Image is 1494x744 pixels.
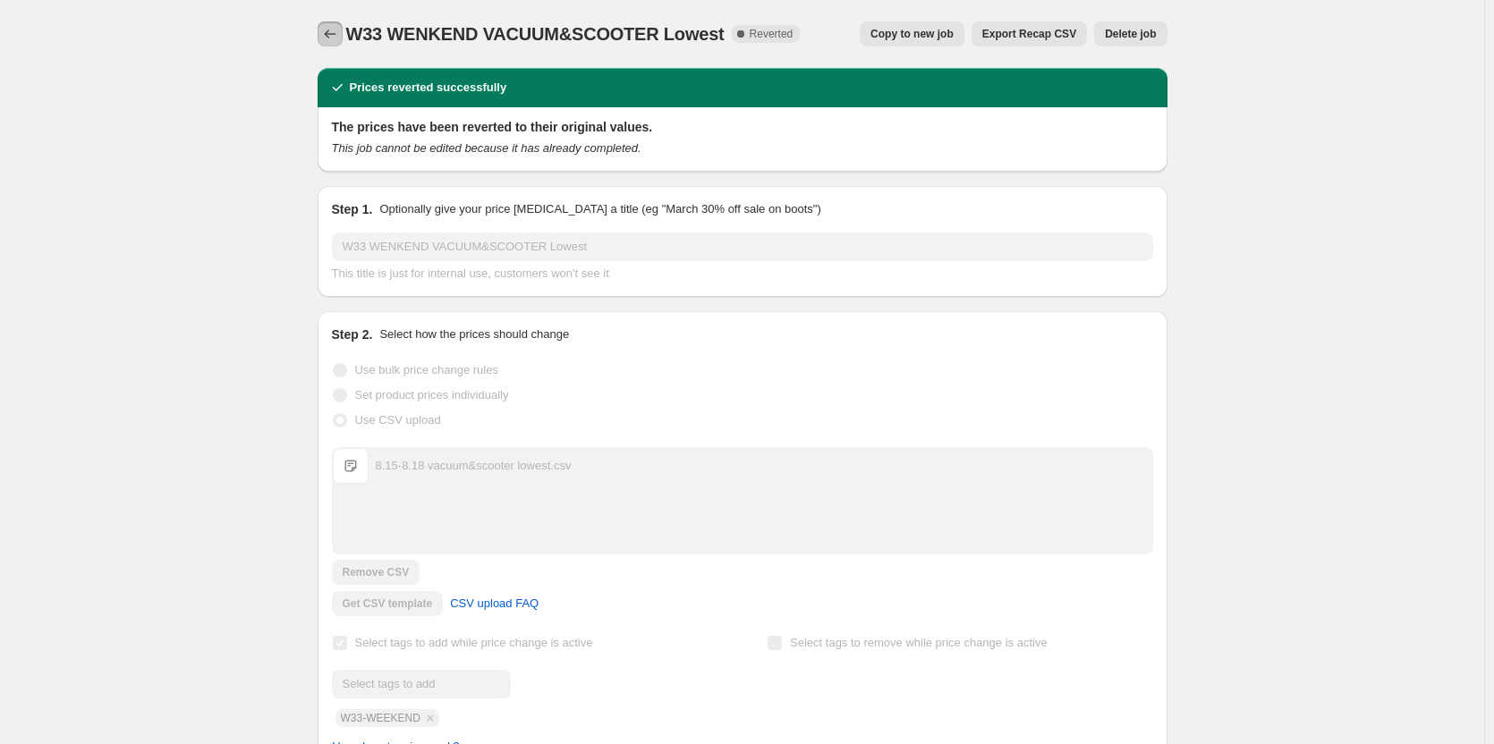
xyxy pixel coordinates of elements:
[332,141,641,155] i: This job cannot be edited because it has already completed.
[318,21,343,46] button: Price change jobs
[355,388,509,402] span: Set product prices individually
[450,595,539,613] span: CSV upload FAQ
[870,27,954,41] span: Copy to new job
[332,200,373,218] h2: Step 1.
[350,79,507,97] h2: Prices reverted successfully
[355,363,498,376] span: Use bulk price change rules
[332,670,511,698] input: Select tags to add
[1094,21,1167,46] button: Delete job
[332,325,373,343] h2: Step 2.
[439,589,549,618] a: CSV upload FAQ
[1105,27,1156,41] span: Delete job
[750,27,794,41] span: Reverted
[790,636,1048,649] span: Select tags to remove while price change is active
[355,413,441,427] span: Use CSV upload
[346,24,725,44] span: W33 WENKEND VACUUM&SCOOTER Lowest
[379,325,569,343] p: Select how the prices should change
[860,21,964,46] button: Copy to new job
[332,232,1153,261] input: 30% off holiday sale
[332,266,609,280] span: This title is just for internal use, customers won't see it
[972,21,1087,46] button: Export Recap CSV
[332,118,1153,136] h2: The prices have been reverted to their original values.
[379,200,820,218] p: Optionally give your price [MEDICAL_DATA] a title (eg "March 30% off sale on boots")
[376,457,572,475] div: 8.15-8.18 vacuum&scooter lowest.csv
[355,636,593,649] span: Select tags to add while price change is active
[982,27,1076,41] span: Export Recap CSV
